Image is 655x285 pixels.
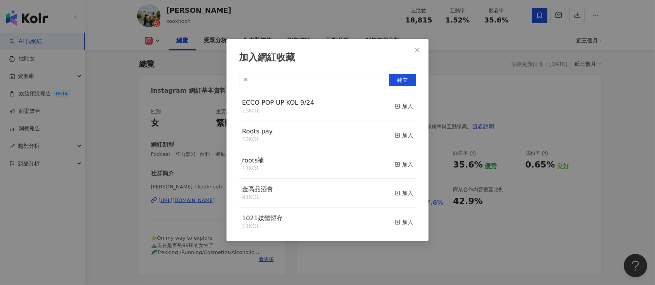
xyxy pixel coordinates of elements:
button: 加入 [395,127,413,143]
div: 加入 [395,160,413,169]
button: 加入 [395,214,413,230]
button: 加入 [395,98,413,115]
a: roots補 [242,157,264,164]
span: ECCO POP UP KOL 9/24 [242,99,314,106]
span: roots補 [242,157,264,164]
div: 41 KOL [242,193,273,201]
span: 1021媒體暫存 [242,214,283,222]
div: 11 KOL [242,165,264,173]
a: 金高品酒會 [242,186,273,192]
div: 15 KOL [242,107,314,115]
span: close [414,47,420,53]
div: 加入 [395,189,413,197]
div: 加入網紅收藏 [239,51,416,64]
div: 加入 [395,131,413,140]
div: 11 KOL [242,223,283,230]
a: 1021媒體暫存 [242,215,283,221]
a: ECCO POP UP KOL 9/24 [242,100,314,106]
span: 建立 [397,77,408,83]
button: Close [409,42,425,58]
button: 加入 [395,185,413,201]
button: 建立 [389,74,416,86]
div: 加入 [395,218,413,226]
button: 加入 [395,156,413,173]
a: Roots pay [242,128,273,135]
span: Roots pay [242,128,273,135]
div: 加入 [395,102,413,111]
div: 12 KOL [242,136,273,143]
